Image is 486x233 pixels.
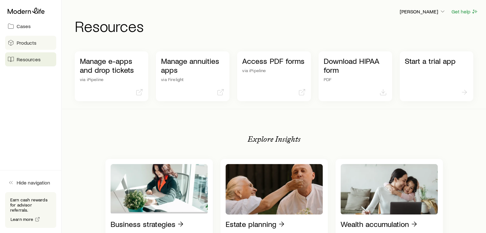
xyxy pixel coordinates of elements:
[11,217,34,222] span: Learn more
[17,23,31,29] span: Cases
[242,68,305,73] p: via iPipeline
[226,220,276,229] p: Estate planning
[80,56,143,74] p: Manage e-apps and drop tickets
[5,19,56,33] a: Cases
[111,164,208,214] img: Business strategies
[400,8,446,15] p: [PERSON_NAME]
[324,56,387,74] p: Download HIPAA form
[80,77,143,82] p: via iPipeline
[451,8,478,15] button: Get help
[226,164,323,214] img: Estate planning
[10,197,51,213] p: Earn cash rewards for advisor referrals.
[17,40,36,46] span: Products
[111,220,175,229] p: Business strategies
[75,18,478,34] h1: Resources
[341,220,409,229] p: Wealth accumulation
[399,8,446,16] button: [PERSON_NAME]
[161,77,224,82] p: via Firelight
[242,56,305,65] p: Access PDF forms
[5,176,56,190] button: Hide navigation
[5,192,56,228] div: Earn cash rewards for advisor referrals.Learn more
[319,51,392,101] a: Download HIPAA formPDF
[248,135,301,144] p: Explore Insights
[17,179,50,186] span: Hide navigation
[5,36,56,50] a: Products
[161,56,224,74] p: Manage annuities apps
[5,52,56,66] a: Resources
[405,56,468,65] p: Start a trial app
[341,164,438,214] img: Wealth accumulation
[17,56,41,63] span: Resources
[324,77,387,82] p: PDF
